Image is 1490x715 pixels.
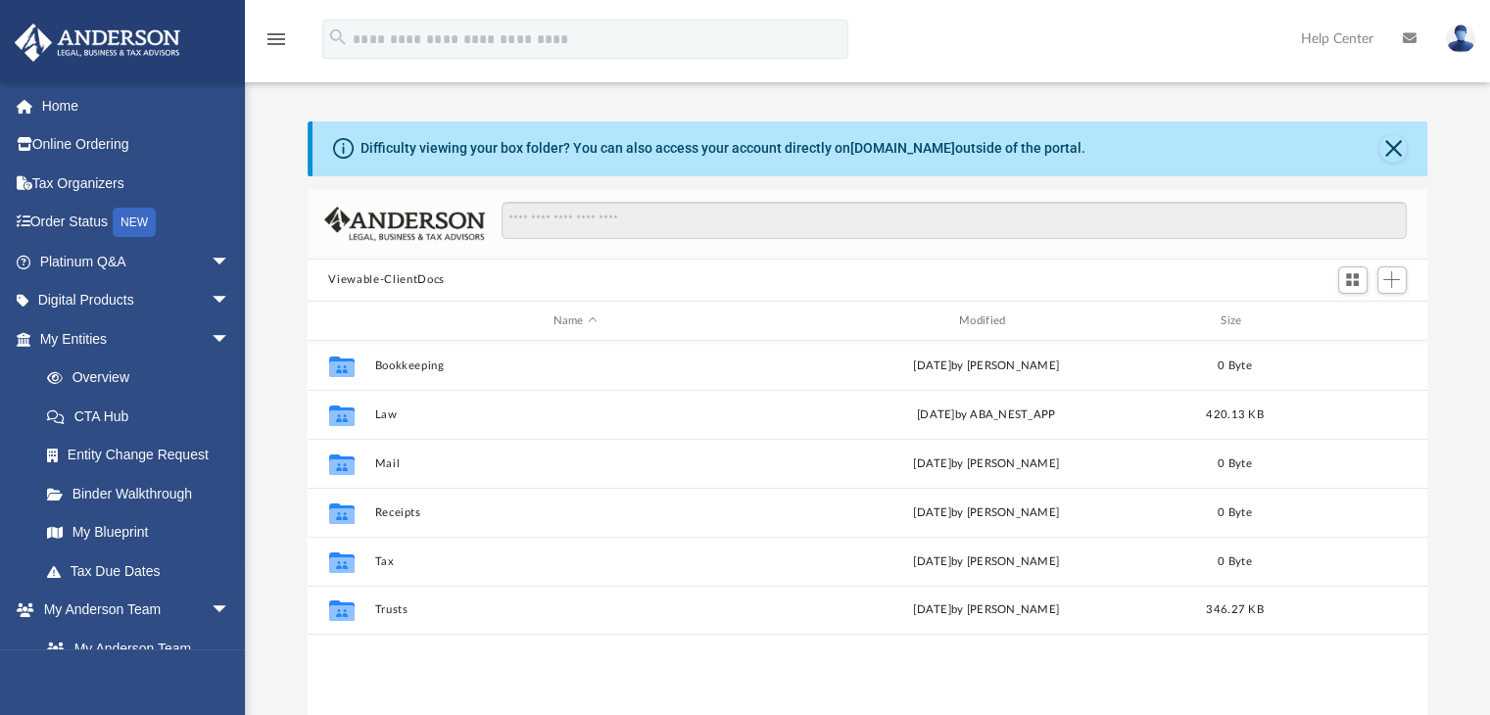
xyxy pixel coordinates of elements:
[785,602,1186,620] div: [DATE] by [PERSON_NAME]
[264,27,288,51] i: menu
[14,164,260,203] a: Tax Organizers
[1195,312,1274,330] div: Size
[211,242,250,282] span: arrow_drop_down
[328,271,444,289] button: Viewable-ClientDocs
[211,281,250,321] span: arrow_drop_down
[1446,24,1475,53] img: User Pic
[374,604,776,617] button: Trusts
[1377,266,1407,294] button: Add
[785,504,1186,522] div: [DATE] by [PERSON_NAME]
[1218,360,1252,371] span: 0 Byte
[14,242,260,281] a: Platinum Q&Aarrow_drop_down
[1379,135,1407,163] button: Close
[785,553,1186,571] div: [DATE] by [PERSON_NAME]
[785,357,1186,375] div: [DATE] by [PERSON_NAME]
[785,406,1186,424] div: [DATE] by ABA_NEST_APP
[27,397,260,436] a: CTA Hub
[1206,605,1263,616] span: 346.27 KB
[27,474,260,513] a: Binder Walkthrough
[211,591,250,631] span: arrow_drop_down
[27,551,260,591] a: Tax Due Dates
[1338,266,1368,294] button: Switch to Grid View
[211,319,250,359] span: arrow_drop_down
[27,358,260,398] a: Overview
[373,312,776,330] div: Name
[14,203,260,243] a: Order StatusNEW
[27,513,250,552] a: My Blueprint
[14,281,260,320] a: Digital Productsarrow_drop_down
[113,208,156,237] div: NEW
[264,37,288,51] a: menu
[27,436,260,475] a: Entity Change Request
[14,86,260,125] a: Home
[315,312,364,330] div: id
[785,455,1186,473] div: [DATE] by [PERSON_NAME]
[374,555,776,568] button: Tax
[14,591,250,630] a: My Anderson Teamarrow_drop_down
[27,629,240,668] a: My Anderson Team
[1218,458,1252,469] span: 0 Byte
[14,125,260,165] a: Online Ordering
[374,457,776,470] button: Mail
[14,319,260,358] a: My Entitiesarrow_drop_down
[360,138,1085,159] div: Difficulty viewing your box folder? You can also access your account directly on outside of the p...
[9,24,186,62] img: Anderson Advisors Platinum Portal
[1282,312,1419,330] div: id
[1206,409,1263,420] span: 420.13 KB
[374,506,776,519] button: Receipts
[1218,556,1252,567] span: 0 Byte
[785,312,1187,330] div: Modified
[850,140,955,156] a: [DOMAIN_NAME]
[1218,507,1252,518] span: 0 Byte
[374,359,776,372] button: Bookkeeping
[327,26,349,48] i: search
[502,202,1406,239] input: Search files and folders
[374,408,776,421] button: Law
